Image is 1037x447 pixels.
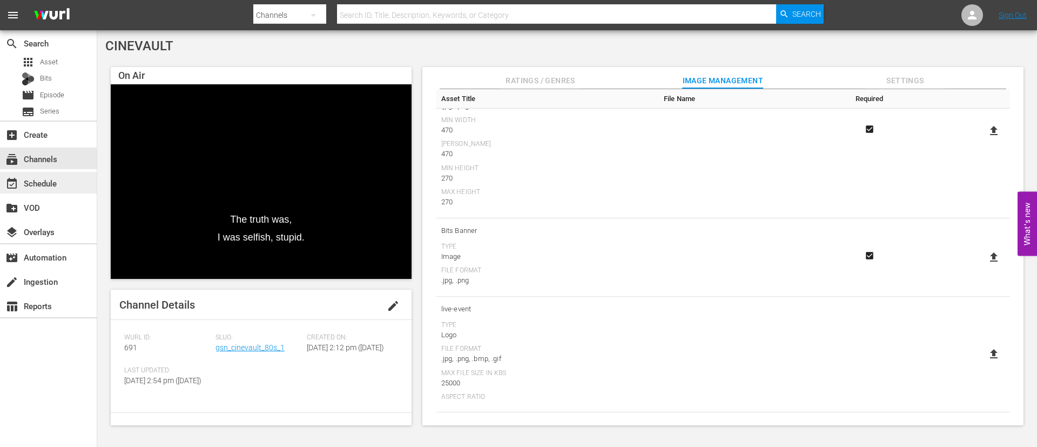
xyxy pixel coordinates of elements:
[776,4,824,24] button: Search
[441,275,653,286] div: .jpg, .png
[441,197,653,208] div: 270
[441,116,653,125] div: Min Width
[118,70,145,81] span: On Air
[40,90,64,101] span: Episode
[441,125,653,136] div: 470
[26,3,78,28] img: ans4CAIJ8jUAAAAAAAAAAAAAAAAAAAAAAAAgQb4GAAAAAAAAAAAAAAAAAAAAAAAAJMjXAAAAAAAAAAAAAAAAAAAAAAAAgAT5G...
[441,378,653,389] div: 25000
[40,57,58,68] span: Asset
[22,72,35,85] div: Bits
[22,89,35,102] span: Episode
[441,266,653,275] div: File Format
[216,343,285,352] a: gsn_cinevault_80s_1
[124,366,210,375] span: Last Updated:
[441,164,653,173] div: Min Height
[119,298,195,311] span: Channel Details
[5,251,18,264] span: Automation
[5,226,18,239] span: layers
[441,321,653,330] div: Type
[111,84,412,279] div: Video Player
[441,251,653,262] div: Image
[307,333,393,342] span: Created On:
[441,140,653,149] div: [PERSON_NAME]
[441,330,653,341] div: Logo
[5,276,18,289] span: Ingestion
[441,369,653,378] div: Max File Size In Kbs
[387,299,400,312] span: edit
[124,376,201,385] span: [DATE] 2:54 pm ([DATE])
[865,74,946,88] span: Settings
[40,106,59,117] span: Series
[441,149,653,159] div: 470
[863,124,876,134] svg: Required
[441,302,653,316] span: live-event
[436,89,658,109] th: Asset Title
[5,177,18,190] span: Schedule
[5,129,18,142] span: Create
[500,74,581,88] span: Ratings / Genres
[441,224,653,238] span: Bits Banner
[441,353,653,364] div: .jpg, .png, .bmp, .gif
[441,345,653,353] div: File Format
[441,243,653,251] div: Type
[999,11,1027,19] a: Sign Out
[5,37,18,50] span: Search
[5,153,18,166] span: Channels
[441,188,653,197] div: Max Height
[441,393,653,402] div: Aspect Ratio
[22,105,35,118] span: Series
[682,74,763,88] span: Image Management
[5,202,18,215] span: VOD
[380,293,406,319] button: edit
[40,73,52,84] span: Bits
[105,38,173,54] span: CINEVAULT
[1018,191,1037,256] button: Open Feedback Widget
[5,300,18,313] span: Reports
[22,56,35,69] span: Asset
[658,89,846,109] th: File Name
[124,343,137,352] span: 691
[124,333,210,342] span: Wurl ID:
[441,173,653,184] div: 270
[6,9,19,22] span: menu
[792,4,821,24] span: Search
[307,343,384,352] span: [DATE] 2:12 pm ([DATE])
[846,89,893,109] th: Required
[216,333,301,342] span: Slug:
[863,251,876,261] svg: Required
